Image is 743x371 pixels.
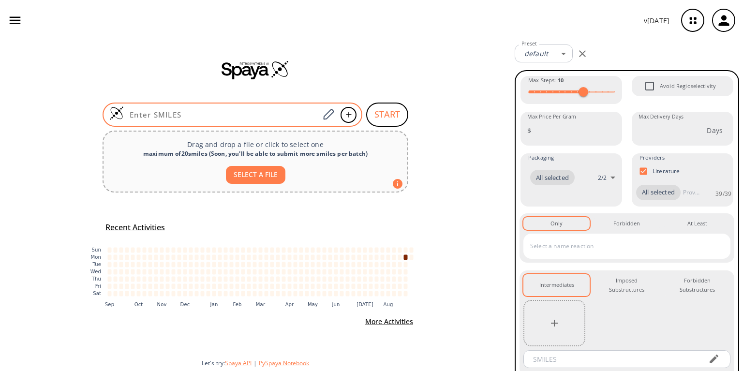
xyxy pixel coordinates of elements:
input: Enter SMILES [124,110,319,119]
text: Tue [92,262,101,267]
p: Drag and drop a file or click to select one [111,139,400,149]
g: cell [108,247,414,296]
div: Intermediates [539,281,574,289]
text: Sep [105,302,114,307]
p: 39 / 39 [715,190,731,198]
div: Imposed Substructures [601,276,652,294]
span: All selected [530,173,575,183]
button: Intermediates [523,274,590,296]
div: maximum of 20 smiles ( Soon, you'll be able to submit more smiles per batch ) [111,149,400,158]
div: At Least [687,219,707,228]
span: Avoid Regioselectivity [639,76,660,96]
button: At Least [664,217,730,230]
label: Max Delivery Days [639,113,684,120]
p: Literature [653,167,680,175]
span: Max Steps : [528,76,564,85]
button: SELECT A FILE [226,166,285,184]
text: Nov [157,302,167,307]
input: SMILES [526,350,700,368]
button: Recent Activities [102,220,169,236]
text: Wed [90,269,101,274]
text: Fri [95,283,101,289]
text: Jan [210,302,218,307]
img: Spaya logo [222,60,289,79]
div: Forbidden [613,219,640,228]
div: Forbidden Substructures [672,276,723,294]
h5: Recent Activities [105,223,165,233]
text: Dec [180,302,190,307]
button: More Activities [361,313,417,331]
p: Days [707,125,723,135]
strong: 10 [558,76,564,84]
button: START [366,103,408,127]
label: Preset [521,40,537,47]
em: default [524,49,548,58]
button: Forbidden [594,217,660,230]
img: Logo Spaya [109,106,124,120]
g: y-axis tick label [90,247,101,296]
text: Jun [331,302,340,307]
g: x-axis tick label [105,302,393,307]
text: Sun [92,247,101,252]
text: May [308,302,318,307]
input: Provider name [681,185,702,200]
button: Forbidden Substructures [664,274,730,296]
text: Apr [285,302,294,307]
text: Oct [134,302,143,307]
p: v [DATE] [644,15,669,26]
button: Imposed Substructures [594,274,660,296]
span: Avoid Regioselectivity [660,82,716,90]
div: Let's try: [202,359,507,367]
text: Sat [93,291,101,296]
div: Only [550,219,563,228]
text: Feb [233,302,241,307]
span: All selected [636,188,681,197]
text: [DATE] [357,302,373,307]
button: Spaya API [225,359,252,367]
span: Providers [639,153,665,162]
input: Select a name reaction [528,238,712,254]
span: | [252,359,259,367]
text: Thu [91,276,101,282]
span: Packaging [528,153,554,162]
text: Mon [90,254,101,260]
button: Only [523,217,590,230]
label: Max Price Per Gram [527,113,576,120]
p: 2 / 2 [598,174,607,182]
p: $ [527,125,531,135]
text: Aug [384,302,393,307]
button: PySpaya Notebook [259,359,309,367]
text: Mar [256,302,266,307]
